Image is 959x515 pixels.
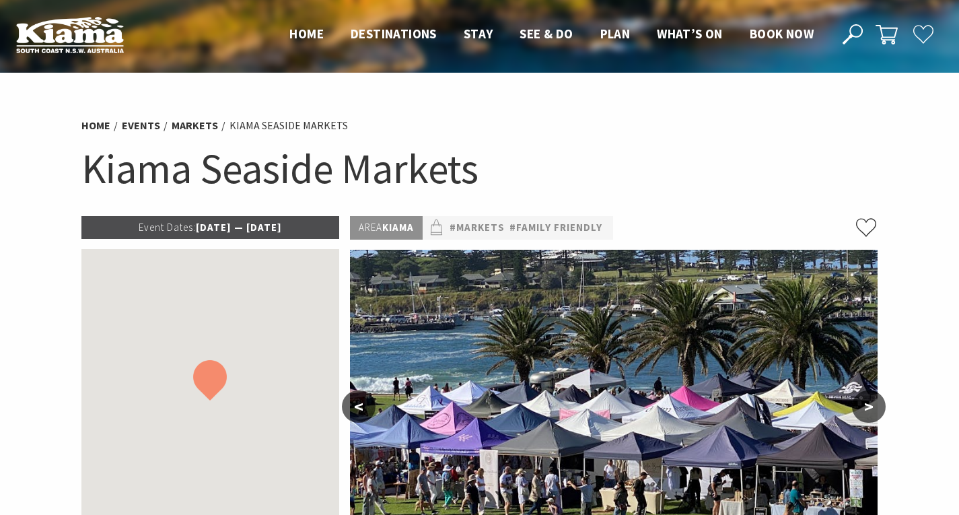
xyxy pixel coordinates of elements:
span: Event Dates: [139,221,196,234]
a: Home [81,118,110,133]
h1: Kiama Seaside Markets [81,141,878,196]
a: #Family Friendly [509,219,602,236]
nav: Main Menu [276,24,827,46]
span: Book now [750,26,814,42]
p: [DATE] — [DATE] [81,216,340,239]
a: #Markets [450,219,505,236]
li: Kiama Seaside Markets [229,117,348,135]
img: Kiama Logo [16,16,124,53]
span: Area [359,221,382,234]
a: Events [122,118,160,133]
button: > [852,390,886,423]
button: < [342,390,376,423]
span: Plan [600,26,631,42]
a: Markets [172,118,218,133]
span: Stay [464,26,493,42]
span: What’s On [657,26,723,42]
span: Destinations [351,26,437,42]
p: Kiama [350,216,423,240]
span: See & Do [520,26,573,42]
span: Home [289,26,324,42]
